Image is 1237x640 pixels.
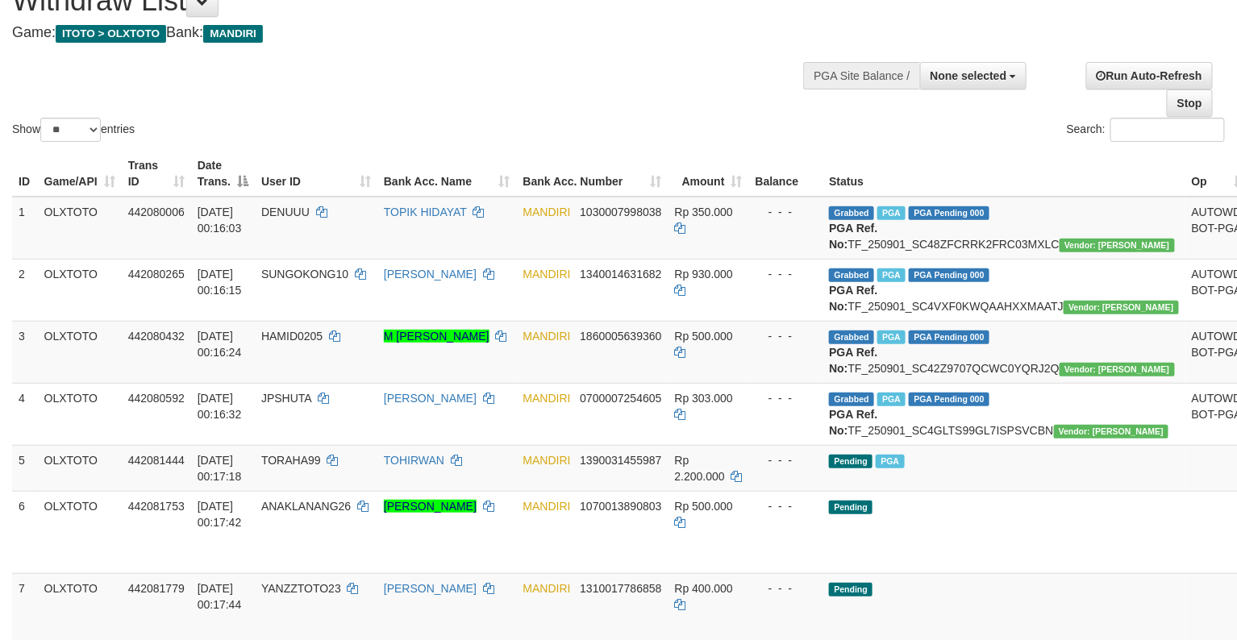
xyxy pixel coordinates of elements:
span: MANDIRI [523,392,571,405]
a: M [PERSON_NAME] [384,330,489,343]
span: PGA Pending [909,206,989,220]
span: Rp 500.000 [675,330,733,343]
span: Rp 400.000 [675,582,733,595]
td: 3 [12,321,38,383]
span: Copy 1310017786858 to clipboard [580,582,661,595]
h4: Game: Bank: [12,25,809,41]
div: - - - [756,266,817,282]
a: TOHIRWAN [384,454,444,467]
span: Copy 1340014631682 to clipboard [580,268,661,281]
th: Amount: activate to sort column ascending [668,151,749,197]
td: 2 [12,259,38,321]
div: - - - [756,204,817,220]
span: JPSHUTA [261,392,311,405]
span: MANDIRI [523,206,571,218]
span: Vendor URL: https://secure4.1velocity.biz [1060,239,1175,252]
span: Grabbed [829,393,874,406]
td: OLXTOTO [38,321,122,383]
span: Vendor URL: https://secure4.1velocity.biz [1060,363,1175,376]
th: User ID: activate to sort column ascending [255,151,377,197]
span: Grabbed [829,330,874,344]
span: 442080432 [128,330,185,343]
span: Marked by aubheru [876,455,904,468]
a: [PERSON_NAME] [384,500,477,513]
th: Game/API: activate to sort column ascending [38,151,122,197]
span: Marked by aubheru [877,393,906,406]
span: Copy 1070013890803 to clipboard [580,500,661,513]
select: Showentries [40,118,101,142]
th: Trans ID: activate to sort column ascending [122,151,191,197]
span: PGA Pending [909,330,989,344]
span: 442081779 [128,582,185,595]
span: Copy 1860005639360 to clipboard [580,330,661,343]
span: Copy 0700007254605 to clipboard [580,392,661,405]
span: [DATE] 00:17:44 [198,582,242,611]
span: DENUUU [261,206,310,218]
span: 442080265 [128,268,185,281]
span: Grabbed [829,268,874,282]
a: [PERSON_NAME] [384,392,477,405]
label: Show entries [12,118,135,142]
td: 4 [12,383,38,445]
span: Rp 930.000 [675,268,733,281]
span: Rp 2.200.000 [675,454,725,483]
span: 442080592 [128,392,185,405]
span: Pending [829,583,873,596]
span: Rp 500.000 [675,500,733,513]
td: 5 [12,445,38,491]
td: 6 [12,491,38,573]
td: OLXTOTO [38,491,122,573]
span: Copy 1030007998038 to clipboard [580,206,661,218]
a: [PERSON_NAME] [384,268,477,281]
span: Marked by aubheru [877,268,906,282]
span: MANDIRI [523,268,571,281]
span: PGA Pending [909,268,989,282]
div: - - - [756,580,817,596]
td: OLXTOTO [38,197,122,260]
th: Status [823,151,1185,197]
td: OLXTOTO [38,259,122,321]
th: ID [12,151,38,197]
span: ITOTO > OLXTOTO [56,25,166,43]
button: None selected [920,62,1027,89]
span: Rp 303.000 [675,392,733,405]
th: Bank Acc. Name: activate to sort column ascending [377,151,517,197]
span: [DATE] 00:17:18 [198,454,242,483]
span: SUNGOKONG10 [261,268,348,281]
span: Rp 350.000 [675,206,733,218]
label: Search: [1067,118,1225,142]
td: OLXTOTO [38,445,122,491]
span: Pending [829,455,873,468]
a: Run Auto-Refresh [1086,62,1213,89]
span: [DATE] 00:17:42 [198,500,242,529]
a: [PERSON_NAME] [384,582,477,595]
span: HAMID0205 [261,330,323,343]
td: TF_250901_SC48ZFCRRK2FRC03MXLC [823,197,1185,260]
a: TOPIK HIDAYAT [384,206,467,218]
span: YANZZTOTO23 [261,582,341,595]
span: MANDIRI [523,500,571,513]
div: - - - [756,452,817,468]
span: MANDIRI [523,454,571,467]
th: Date Trans.: activate to sort column descending [191,151,255,197]
span: Grabbed [829,206,874,220]
span: ANAKLANANG26 [261,500,351,513]
span: 442081444 [128,454,185,467]
div: - - - [756,498,817,514]
td: TF_250901_SC4VXF0KWQAAHXXMAATJ [823,259,1185,321]
b: PGA Ref. No: [829,222,877,251]
span: None selected [931,69,1007,82]
span: [DATE] 00:16:03 [198,206,242,235]
b: PGA Ref. No: [829,346,877,375]
span: [DATE] 00:16:15 [198,268,242,297]
b: PGA Ref. No: [829,284,877,313]
td: TF_250901_SC42Z9707QCWC0YQRJ2Q [823,321,1185,383]
div: - - - [756,390,817,406]
th: Bank Acc. Number: activate to sort column ascending [517,151,668,197]
span: 442081753 [128,500,185,513]
span: Marked by aubheru [877,206,906,220]
span: [DATE] 00:16:32 [198,392,242,421]
td: TF_250901_SC4GLTS99GL7ISPSVCBN [823,383,1185,445]
span: PGA Pending [909,393,989,406]
th: Balance [749,151,823,197]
